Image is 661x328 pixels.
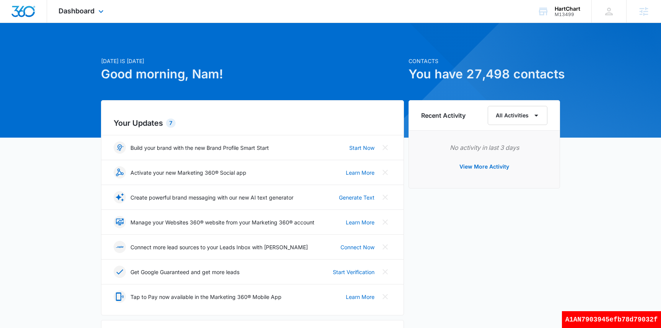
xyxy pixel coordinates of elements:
[555,6,580,12] div: account name
[130,218,314,226] p: Manage your Websites 360® website from your Marketing 360® account
[346,169,374,177] a: Learn More
[114,117,391,129] h2: Your Updates
[379,141,391,154] button: Close
[130,144,269,152] p: Build your brand with the new Brand Profile Smart Start
[130,169,246,177] p: Activate your new Marketing 360® Social app
[339,193,374,201] a: Generate Text
[379,291,391,303] button: Close
[333,268,374,276] a: Start Verification
[101,65,404,83] h1: Good morning, Nam!
[555,12,580,17] div: account id
[346,218,374,226] a: Learn More
[130,293,282,301] p: Tap to Pay now available in the Marketing 360® Mobile App
[379,266,391,278] button: Close
[340,243,374,251] a: Connect Now
[101,57,404,65] p: [DATE] is [DATE]
[409,65,560,83] h1: You have 27,498 contacts
[452,158,517,176] button: View More Activity
[346,293,374,301] a: Learn More
[421,143,547,152] p: No activity in last 3 days
[166,119,176,128] div: 7
[409,57,560,65] p: Contacts
[562,311,661,328] div: A1AN7903945efb78d79032f
[421,111,466,120] h6: Recent Activity
[379,241,391,253] button: Close
[488,106,547,125] button: All Activities
[130,193,293,201] p: Create powerful brand messaging with our new AI text generator
[379,191,391,203] button: Close
[349,144,374,152] a: Start Now
[379,216,391,228] button: Close
[130,243,308,251] p: Connect more lead sources to your Leads Inbox with [PERSON_NAME]
[379,166,391,179] button: Close
[130,268,239,276] p: Get Google Guaranteed and get more leads
[59,7,94,15] span: Dashboard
